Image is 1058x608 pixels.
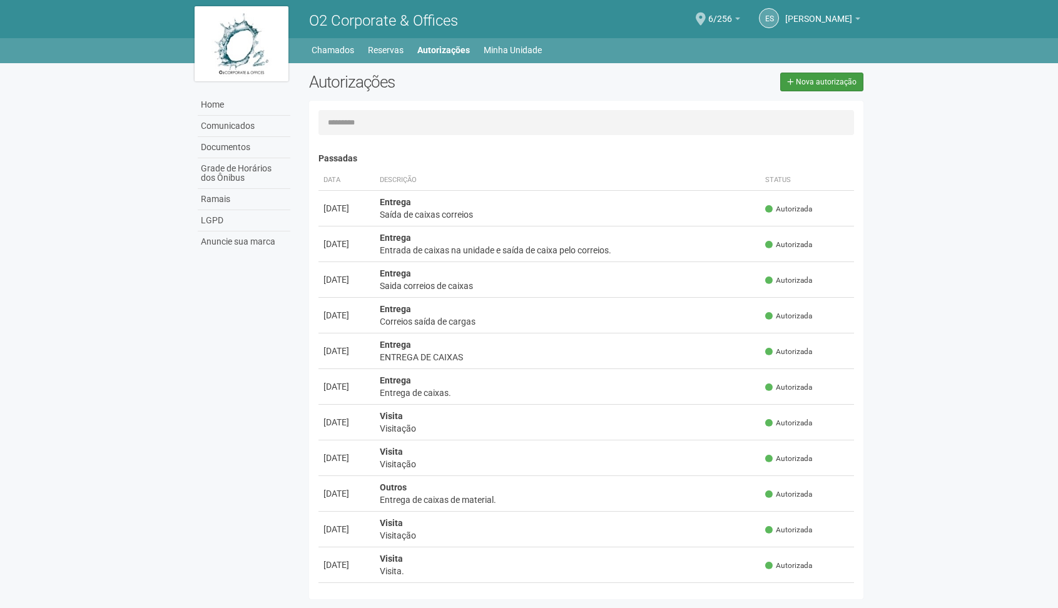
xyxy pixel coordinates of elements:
[198,189,290,210] a: Ramais
[368,41,404,59] a: Reservas
[708,2,732,24] span: 6/256
[380,340,411,350] strong: Entrega
[765,204,812,215] span: Autorizada
[380,233,411,243] strong: Entrega
[765,418,812,428] span: Autorizada
[323,452,370,464] div: [DATE]
[198,231,290,252] a: Anuncie sua marca
[708,16,740,26] a: 6/256
[198,210,290,231] a: LGPD
[380,422,756,435] div: Visitação
[765,240,812,250] span: Autorizada
[380,197,411,207] strong: Entrega
[198,116,290,137] a: Comunicados
[375,170,761,191] th: Descrição
[198,137,290,158] a: Documentos
[323,345,370,357] div: [DATE]
[195,6,288,81] img: logo.jpg
[380,315,756,328] div: Correios saída de cargas
[765,453,812,464] span: Autorizada
[796,78,857,86] span: Nova autorização
[309,73,577,91] h2: Autorizações
[380,589,403,599] strong: Visita
[318,154,855,163] h4: Passadas
[380,458,756,470] div: Visitação
[785,16,860,26] a: [PERSON_NAME]
[380,304,411,314] strong: Entrega
[323,273,370,286] div: [DATE]
[323,559,370,571] div: [DATE]
[765,275,812,286] span: Autorizada
[309,12,458,29] span: O2 Corporate & Offices
[765,560,812,571] span: Autorizada
[380,529,756,542] div: Visitação
[312,41,354,59] a: Chamados
[323,523,370,535] div: [DATE]
[380,208,756,221] div: Saída de caixas correios
[380,447,403,457] strong: Visita
[765,525,812,535] span: Autorizada
[765,489,812,500] span: Autorizada
[198,158,290,189] a: Grade de Horários dos Ônibus
[318,170,375,191] th: Data
[380,411,403,421] strong: Visita
[380,518,403,528] strong: Visita
[323,487,370,500] div: [DATE]
[323,202,370,215] div: [DATE]
[323,238,370,250] div: [DATE]
[417,41,470,59] a: Autorizações
[323,309,370,322] div: [DATE]
[760,170,854,191] th: Status
[765,347,812,357] span: Autorizada
[380,351,756,363] div: ENTREGA DE CAIXAS
[759,8,779,28] a: ES
[380,375,411,385] strong: Entrega
[380,554,403,564] strong: Visita
[380,268,411,278] strong: Entrega
[765,382,812,393] span: Autorizada
[785,2,852,24] span: Eliza Seoud Gonçalves
[380,280,756,292] div: Saida correios de caixas
[323,416,370,428] div: [DATE]
[198,94,290,116] a: Home
[780,73,863,91] a: Nova autorização
[380,244,756,256] div: Entrada de caixas na unidade e saída de caixa pelo correios.
[380,387,756,399] div: Entrega de caixas.
[380,482,407,492] strong: Outros
[380,494,756,506] div: Entrega de caixas de material.
[765,311,812,322] span: Autorizada
[380,565,756,577] div: Visita.
[484,41,542,59] a: Minha Unidade
[323,380,370,393] div: [DATE]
